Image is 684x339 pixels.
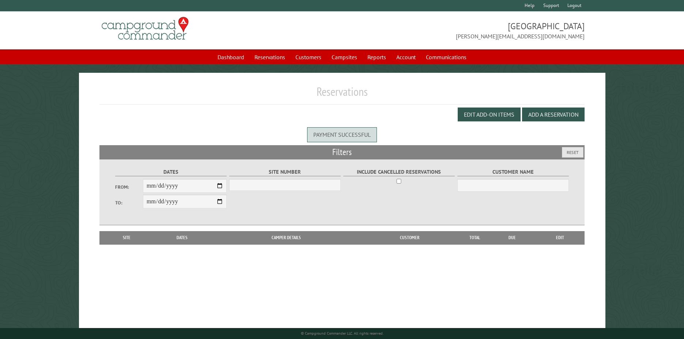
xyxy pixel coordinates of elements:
[99,14,191,43] img: Campground Commander
[458,108,521,121] button: Edit Add-on Items
[422,50,471,64] a: Communications
[99,145,585,159] h2: Filters
[213,231,359,244] th: Camper Details
[115,184,143,191] label: From:
[562,147,583,158] button: Reset
[460,231,489,244] th: Total
[489,231,535,244] th: Due
[213,50,249,64] a: Dashboard
[363,50,390,64] a: Reports
[327,50,362,64] a: Campsites
[301,331,383,336] small: © Campground Commander LLC. All rights reserved.
[229,168,341,176] label: Site Number
[392,50,420,64] a: Account
[250,50,290,64] a: Reservations
[115,168,227,176] label: Dates
[522,108,585,121] button: Add a Reservation
[359,231,460,244] th: Customer
[291,50,326,64] a: Customers
[103,231,151,244] th: Site
[115,199,143,206] label: To:
[342,20,585,41] span: [GEOGRAPHIC_DATA] [PERSON_NAME][EMAIL_ADDRESS][DOMAIN_NAME]
[99,84,585,105] h1: Reservations
[457,168,569,176] label: Customer Name
[151,231,213,244] th: Dates
[535,231,585,244] th: Edit
[307,127,377,142] div: Payment successful
[343,168,455,176] label: Include Cancelled Reservations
